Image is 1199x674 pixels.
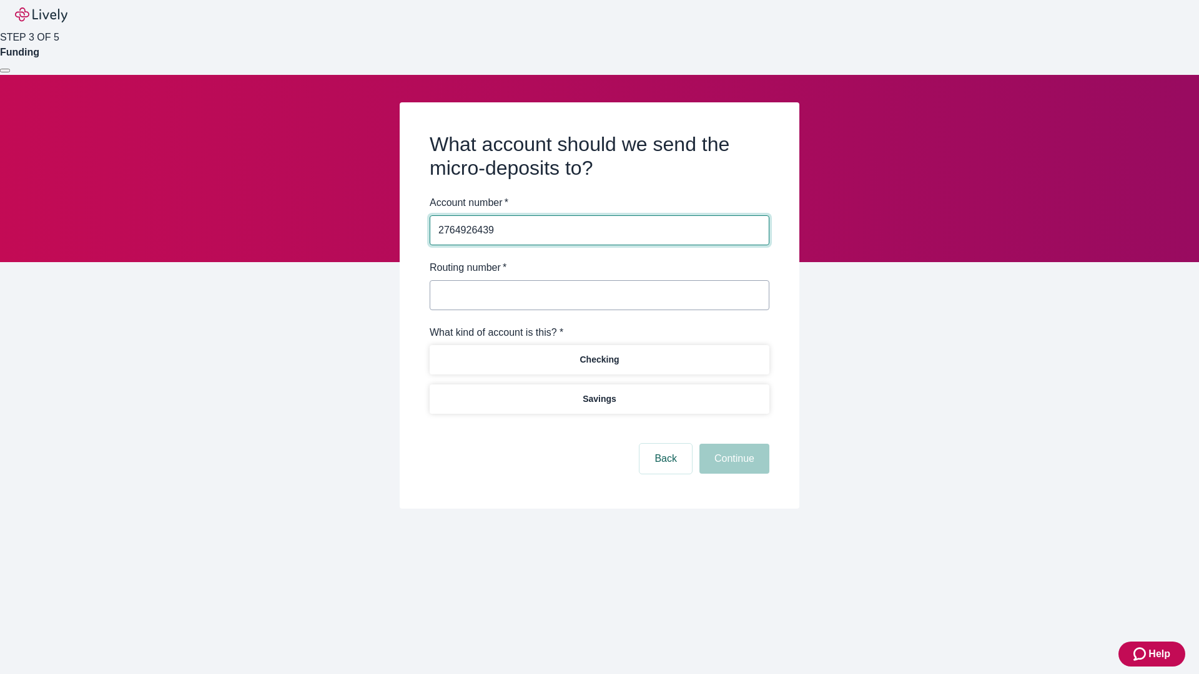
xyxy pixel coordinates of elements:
[1133,647,1148,662] svg: Zendesk support icon
[430,195,508,210] label: Account number
[639,444,692,474] button: Back
[1118,642,1185,667] button: Zendesk support iconHelp
[430,325,563,340] label: What kind of account is this? *
[580,353,619,366] p: Checking
[430,260,506,275] label: Routing number
[583,393,616,406] p: Savings
[1148,647,1170,662] span: Help
[430,132,769,180] h2: What account should we send the micro-deposits to?
[430,345,769,374] button: Checking
[15,7,67,22] img: Lively
[430,384,769,414] button: Savings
